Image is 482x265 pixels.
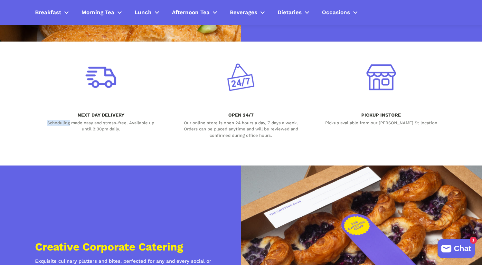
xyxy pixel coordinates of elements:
span: OPEN 24/7 [228,112,254,118]
div: Our online store is open 24 hours a day, 7 days a week. Orders can be placed anytime and will be ... [183,120,299,139]
span: Morning Tea [81,9,114,16]
a: Afternoon Tea [165,5,223,20]
span: Afternoon Tea [172,9,210,16]
span: Occasions [322,9,350,16]
span: PICKUP INSTORE [361,112,401,118]
a: Morning Tea [75,5,128,20]
a: Dietaries [271,5,316,20]
div: Scheduling made easy and stress-free. Available up until 2:30pm daily. [43,120,159,132]
a: Beverages [223,5,271,20]
span: NEXT DAY DELIVERY [78,112,124,118]
span: Breakfast [35,9,61,16]
a: Breakfast [29,5,75,20]
inbox-online-store-chat: Shopify online store chat [436,239,477,260]
a: Occasions [316,5,364,20]
div: Pickup available from our [PERSON_NAME] St location [323,120,439,126]
h2: Creative Corporate Catering [35,241,225,252]
span: Dietaries [278,9,302,16]
span: Lunch [135,9,152,16]
span: Beverages [230,9,257,16]
a: Lunch [128,5,165,20]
